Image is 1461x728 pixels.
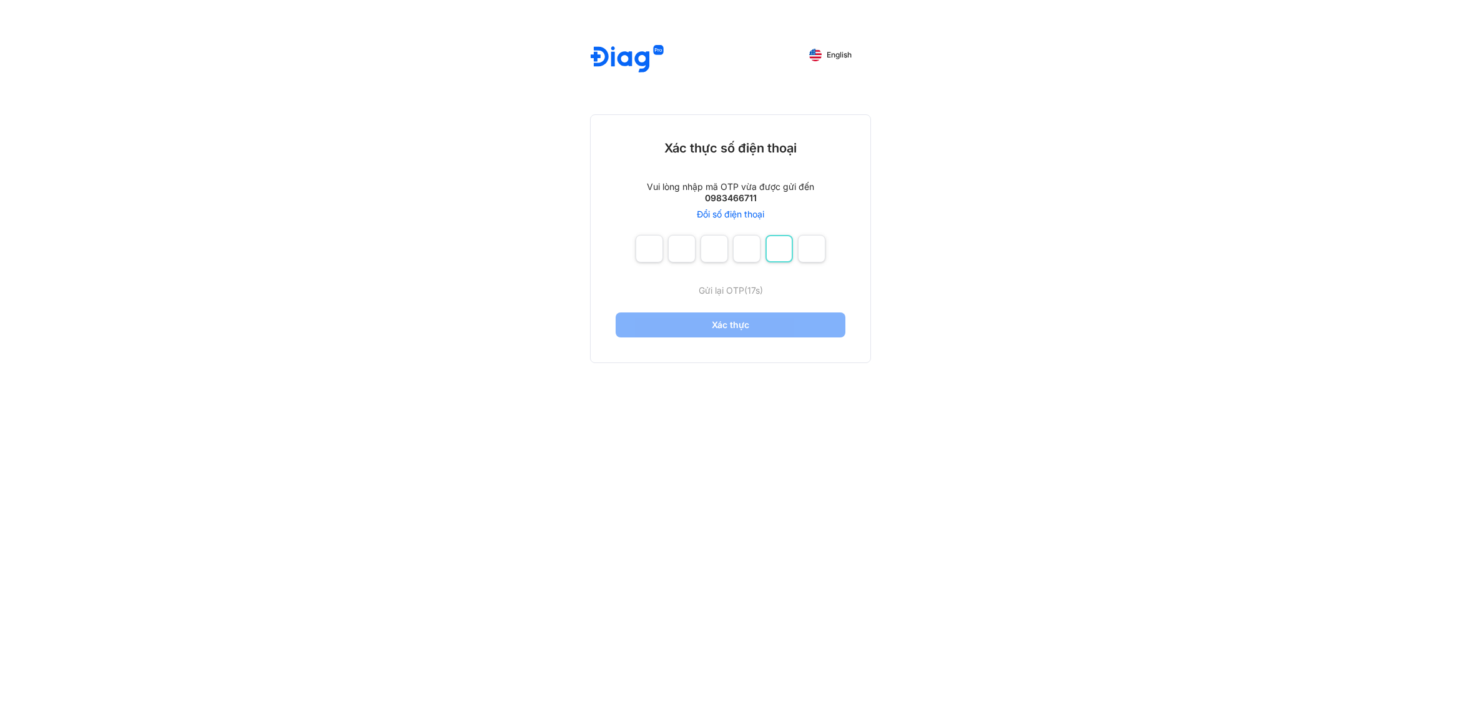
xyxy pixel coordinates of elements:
div: Vui lòng nhập mã OTP vừa được gửi đến [647,181,814,192]
a: Đổi số điện thoại [697,209,764,220]
div: Xác thực số điện thoại [664,140,797,156]
button: English [800,45,860,65]
button: Xác thực [616,312,845,337]
span: English [827,51,852,59]
img: English [809,49,822,61]
div: 0983466711 [705,192,757,204]
img: logo [591,45,664,74]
